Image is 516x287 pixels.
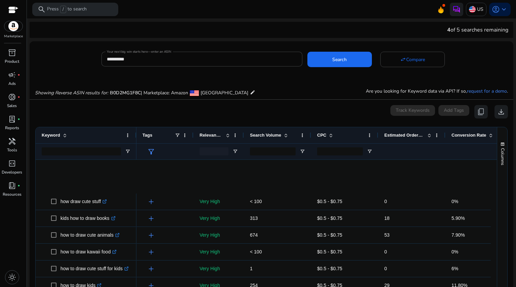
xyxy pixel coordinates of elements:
[250,216,258,221] span: 313
[367,149,372,154] button: Open Filter Menu
[384,216,390,221] span: 18
[17,184,20,187] span: fiber_manual_record
[317,216,342,221] span: $0.5 - $0.75
[494,105,508,118] button: download
[384,133,425,138] span: Estimated Orders/Month
[366,88,508,95] p: Are you looking for Keyword data via API? If so, .
[317,133,326,138] span: CPC
[4,21,23,31] img: amazon.svg
[451,249,458,254] span: 0%
[125,149,130,154] button: Open Filter Menu
[400,56,406,62] mat-icon: swap_horiz
[317,249,342,254] span: $0.5 - $0.75
[17,74,20,76] span: fiber_manual_record
[447,26,508,34] div: of 5 searches remaining
[380,52,445,67] button: Compare
[469,6,476,13] img: us.svg
[17,96,20,98] span: fiber_manual_record
[307,52,372,67] button: Search
[332,56,347,63] span: Search
[42,147,121,155] input: Keyword Filter Input
[60,211,116,225] p: kids how to draw books
[317,232,342,238] span: $0.5 - $0.75
[384,249,387,254] span: 0
[8,81,16,87] p: Ads
[60,245,117,259] p: how to draw kawaii food
[8,71,16,79] span: campaign
[60,195,107,208] p: how draw cute stuff
[8,137,16,145] span: handyman
[250,133,281,138] span: Search Volume
[60,262,129,276] p: how to draw cute stuff for kids
[492,5,500,13] span: account_circle
[451,266,458,271] span: 6%
[8,49,16,57] span: inventory_2
[7,147,17,153] p: Tools
[250,266,253,271] span: 1
[8,93,16,101] span: donut_small
[8,182,16,190] span: book_4
[5,125,19,131] p: Reports
[4,34,23,39] p: Marketplace
[317,266,342,271] span: $0.5 - $0.75
[451,199,458,204] span: 0%
[201,90,248,96] span: [GEOGRAPHIC_DATA]
[200,211,238,225] p: Very High
[300,149,305,154] button: Open Filter Menu
[3,191,21,197] p: Resources
[250,147,296,155] input: Search Volume Filter Input
[406,56,425,63] span: Compare
[8,159,16,168] span: code_blocks
[500,5,508,13] span: keyboard_arrow_down
[200,195,238,208] p: Very High
[42,133,60,138] span: Keyword
[250,88,255,96] mat-icon: edit
[250,232,258,238] span: 674
[147,265,155,273] span: add
[384,266,387,271] span: 0
[317,199,342,204] span: $0.5 - $0.75
[447,26,450,34] span: 4
[2,169,22,175] p: Developers
[451,232,465,238] span: 7.90%
[142,133,152,138] span: Tags
[200,133,223,138] span: Relevance Score
[500,148,506,165] span: Columns
[38,5,46,13] span: search
[5,58,19,64] p: Product
[60,6,66,13] span: /
[384,199,387,204] span: 0
[317,147,363,155] input: CPC Filter Input
[250,249,262,254] span: < 100
[147,198,155,206] span: add
[250,199,262,204] span: < 100
[110,90,141,96] span: B0D2MG1F8C
[147,148,155,156] span: filter_alt
[17,118,20,121] span: fiber_manual_record
[467,88,507,94] a: request for a demo
[7,103,17,109] p: Sales
[384,232,390,238] span: 53
[60,228,120,242] p: how to draw cute animals
[8,115,16,123] span: lab_profile
[451,133,486,138] span: Conversion Rate
[232,149,238,154] button: Open Filter Menu
[141,90,188,96] span: | Marketplace: Amazon
[200,245,238,259] p: Very High
[147,231,155,239] span: add
[200,228,238,242] p: Very High
[451,216,465,221] span: 5.90%
[497,108,505,116] span: download
[147,214,155,223] span: add
[147,248,155,256] span: add
[477,3,483,15] p: US
[8,273,16,281] span: light_mode
[35,90,108,96] i: Showing Reverse ASIN results for:
[47,6,87,13] p: Press to search
[200,262,238,276] p: Very High
[107,49,171,54] mat-label: Your next big win starts here—enter an ASIN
